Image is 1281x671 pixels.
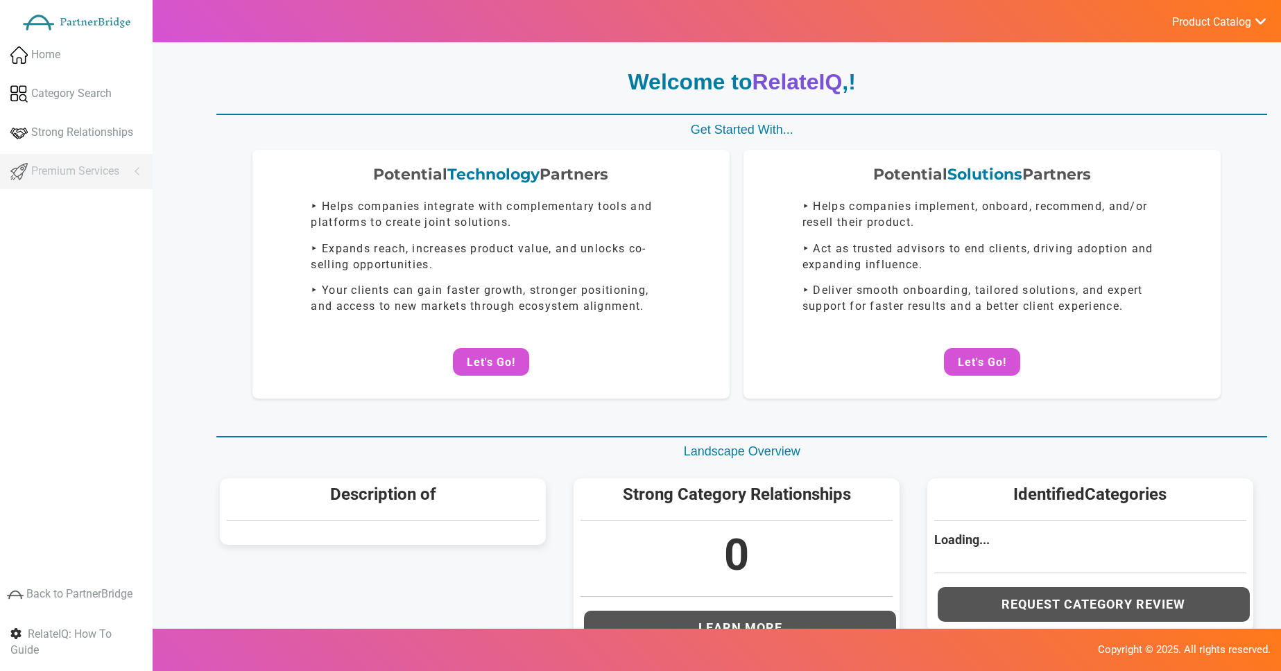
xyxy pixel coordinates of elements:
[311,241,671,273] p: ‣ Expands reach, increases product value, and unlocks co-selling opportunities.
[752,69,842,94] span: RelateIQ
[10,643,1271,657] p: Copyright © 2025. All rights reserved.
[934,531,1246,549] div: Loading...
[31,125,133,141] span: Strong Relationships
[266,164,716,185] div: Potential Partners
[31,47,60,63] span: Home
[447,165,540,184] span: Technology
[802,199,1162,231] p: ‣ Helps companies implement, onboard, recommend, and/or resell their product.
[311,199,671,231] p: ‣ Helps companies integrate with complementary tools and platforms to create joint solutions.
[7,586,24,603] img: greyIcon.png
[581,485,893,503] h5: Strong Category Relationships
[227,485,539,503] h5: Description of
[1157,12,1267,31] a: Product Catalog
[691,123,793,137] span: Get Started With...
[947,165,1022,184] span: Solutions
[31,86,112,102] span: Category Search
[628,69,855,94] strong: Welcome to , !
[26,588,132,601] span: Back to PartnerBridge
[1172,15,1251,29] span: Product Catalog
[724,530,749,580] span: 0
[944,348,1020,376] button: Let's Go!
[453,348,529,376] button: Let's Go!
[802,283,1162,315] p: ‣ Deliver smooth onboarding, tailored solutions, and expert support for faster results and a bett...
[10,627,112,656] span: RelateIQ: How To Guide
[802,241,1162,273] p: ‣ Act as trusted advisors to end clients, driving adoption and expanding influence.
[684,444,800,458] span: Landscape Overview
[584,611,896,645] button: Learn More
[311,283,671,315] p: ‣ Your clients can gain faster growth, stronger positioning, and access to new markets through ec...
[757,164,1207,185] div: Potential Partners
[934,485,1246,503] h5: Identified Categories
[938,587,1250,622] button: Request Category Review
